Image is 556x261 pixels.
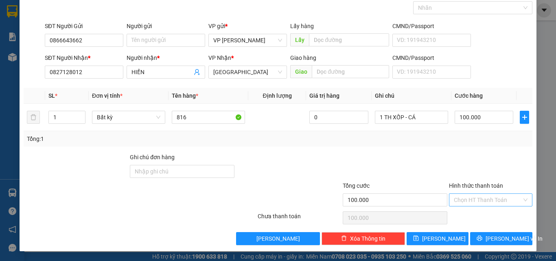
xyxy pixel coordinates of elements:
span: [PERSON_NAME] và In [486,234,543,243]
span: Định lượng [263,92,291,99]
div: CMND/Passport [392,22,471,31]
div: Tổng: 1 [27,134,215,143]
input: VD: Bàn, Ghế [172,111,245,124]
span: Xóa Thông tin [350,234,385,243]
label: Ghi chú đơn hàng [130,154,175,160]
span: Giao [290,65,312,78]
button: plus [520,111,529,124]
span: Decrease Value [76,117,85,123]
div: Người gửi [127,22,205,31]
div: SĐT Người Gửi [45,22,123,31]
span: Giao hàng [290,55,316,61]
span: VP Phan Rí [213,34,282,46]
span: Sài Gòn [213,66,282,78]
span: down [79,118,83,123]
span: plus [520,114,529,121]
label: Hình thức thanh toán [449,182,503,189]
span: Increase Value [76,111,85,117]
button: [PERSON_NAME] [236,232,320,245]
div: Người nhận [127,53,205,62]
button: deleteXóa Thông tin [322,232,405,245]
span: up [79,112,83,117]
button: printer[PERSON_NAME] và In [470,232,532,245]
div: VP gửi [208,22,287,31]
span: Tổng cước [343,182,370,189]
div: Chưa thanh toán [257,212,342,226]
span: Tên hàng [172,92,198,99]
span: VP Nhận [208,55,231,61]
span: printer [477,235,482,242]
span: Giá trị hàng [309,92,339,99]
span: Đơn vị tính [92,92,123,99]
div: SĐT Người Nhận [45,53,123,62]
span: user-add [194,69,200,75]
span: delete [341,235,347,242]
span: [PERSON_NAME] [422,234,466,243]
input: Dọc đường [312,65,389,78]
input: Ghi Chú [375,111,448,124]
button: delete [27,111,40,124]
span: Lấy [290,33,309,46]
span: Cước hàng [455,92,483,99]
span: Bất kỳ [97,111,160,123]
span: Lấy hàng [290,23,314,29]
input: Dọc đường [309,33,389,46]
button: save[PERSON_NAME] [407,232,469,245]
input: Ghi chú đơn hàng [130,165,234,178]
th: Ghi chú [372,88,451,104]
span: SL [48,92,55,99]
input: 0 [309,111,368,124]
span: save [413,235,419,242]
div: CMND/Passport [392,53,471,62]
span: [PERSON_NAME] [256,234,300,243]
